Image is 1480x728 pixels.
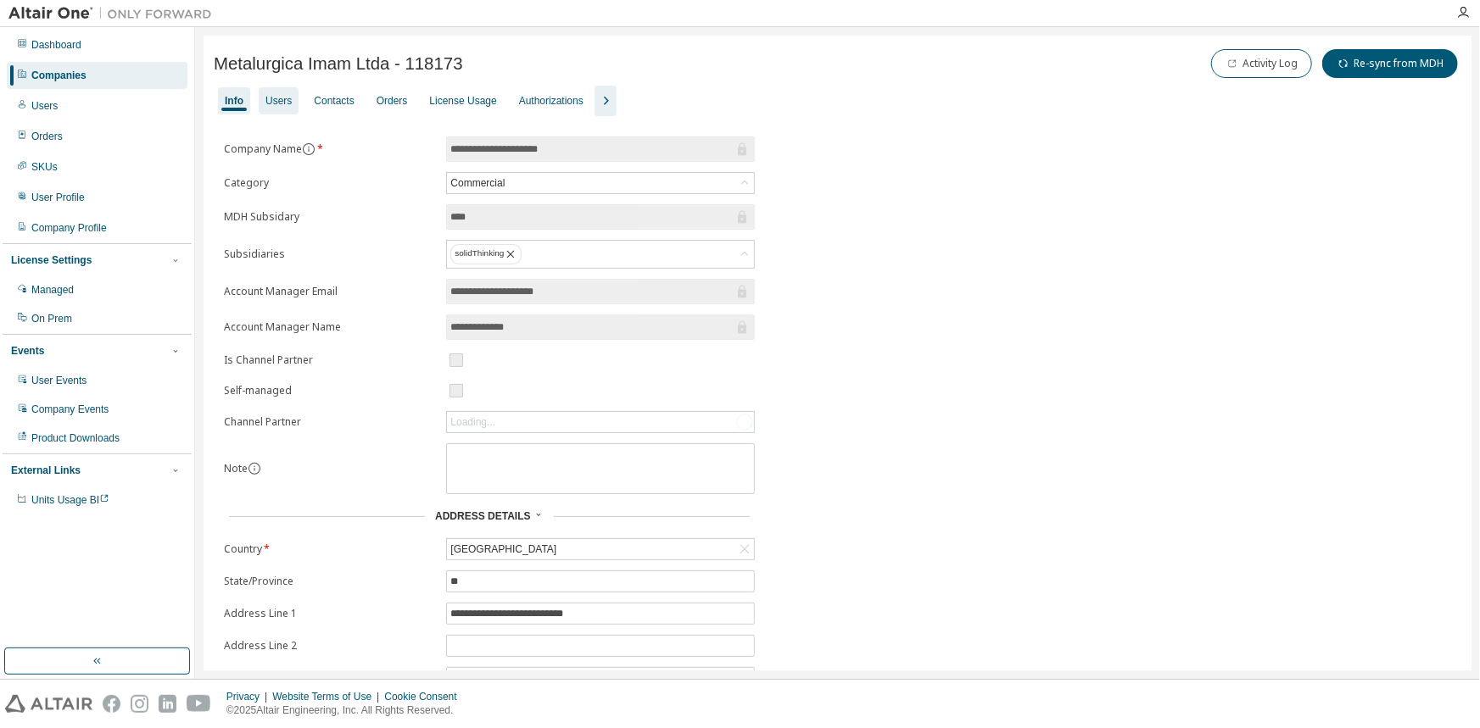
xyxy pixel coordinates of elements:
button: information [248,462,261,475]
label: Channel Partner [224,415,436,429]
div: Users [31,99,58,113]
div: Users [265,94,292,108]
div: Managed [31,283,74,297]
div: License Usage [429,94,496,108]
span: Units Usage BI [31,494,109,506]
div: Privacy [226,690,272,703]
label: MDH Subsidary [224,210,436,224]
span: Address Details [435,510,530,522]
div: solidThinking [447,241,754,268]
div: User Profile [31,191,85,204]
div: License Settings [11,253,92,267]
div: User Events [31,374,87,387]
label: Address Line 1 [224,607,436,620]
div: SKUs [31,160,58,174]
div: Company Profile [31,221,107,235]
p: © 2025 Altair Engineering, Inc. All Rights Reserved. [226,703,467,718]
div: Events [11,344,44,358]
div: Company Events [31,403,109,416]
label: Account Manager Name [224,320,436,334]
div: Loading... [450,415,495,429]
div: Info [225,94,243,108]
div: Authorizations [519,94,584,108]
img: altair_logo.svg [5,695,92,713]
img: Altair One [8,5,221,22]
div: On Prem [31,312,72,325]
label: Country [224,542,436,556]
div: Loading... [447,412,754,432]
div: External Links [11,464,81,477]
div: Dashboard [31,38,81,52]
button: information [302,142,316,156]
div: Website Terms of Use [272,690,384,703]
div: Commercial [448,174,507,192]
div: Orders [31,130,63,143]
div: Cookie Consent [384,690,466,703]
div: Product Downloads [31,431,120,445]
img: linkedin.svg [159,695,176,713]
label: State/Province [224,575,436,588]
label: Is Channel Partner [224,353,436,367]
label: Note [224,461,248,475]
label: Address Line 2 [224,639,436,653]
label: Account Manager Email [224,285,436,298]
div: [GEOGRAPHIC_DATA] [448,540,559,559]
span: Metalurgica Imam Ltda - 118173 [214,54,463,74]
img: instagram.svg [131,695,148,713]
div: solidThinking [450,244,522,264]
label: Subsidiaries [224,247,436,261]
label: Company Name [224,142,436,156]
button: Activity Log [1211,49,1312,78]
label: Self-managed [224,384,436,397]
div: Orders [377,94,408,108]
div: Commercial [447,173,754,193]
img: facebook.svg [103,695,120,713]
img: youtube.svg [187,695,211,713]
div: Companies [31,69,87,82]
button: Re-sync from MDH [1322,49,1458,78]
div: Contacts [314,94,354,108]
div: [GEOGRAPHIC_DATA] [447,539,754,559]
label: Category [224,176,436,190]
